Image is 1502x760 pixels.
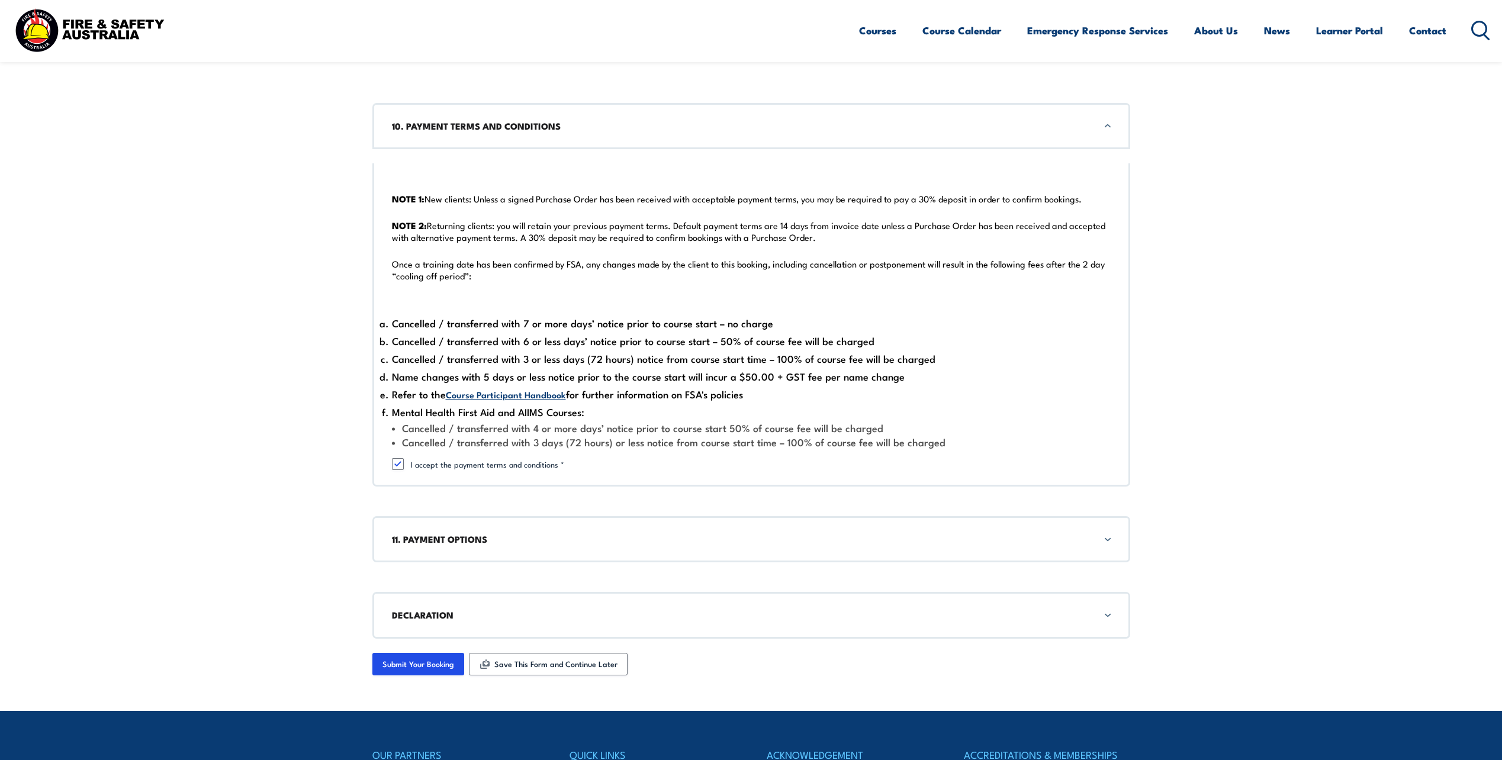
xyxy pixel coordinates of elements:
div: 10. PAYMENT TERMS AND CONDITIONS [372,103,1130,149]
div: DECLARATION [372,592,1130,638]
div: 11. PAYMENT OPTIONS [372,516,1130,562]
strong: NOTE 2: [392,218,427,232]
a: Learner Portal [1316,15,1383,46]
a: News [1264,15,1290,46]
li: Cancelled / transferred with 4 or more days’ notice prior to course start 50% of course fee will ... [392,421,1111,434]
a: Course Participant Handbook [446,388,566,401]
p: Once a training date has been confirmed by FSA, any changes made by the client to this booking, i... [392,258,1111,282]
p: Returning clients: you will retain your previous payment terms. Default payment terms are 14 days... [392,220,1111,243]
li: Cancelled / transferred with 6 or less days’ notice prior to course start – 50% of course fee wil... [392,332,1111,350]
li: Cancelled / transferred with 3 or less days (72 hours) notice from course start time – 100% of co... [392,350,1111,368]
h3: 10. PAYMENT TERMS AND CONDITIONS [392,120,1111,133]
strong: NOTE 1: [392,192,424,205]
a: Contact [1409,15,1446,46]
li: Mental Health First Aid and AIIMS Courses: [392,403,1111,421]
h3: 11. PAYMENT OPTIONS [392,533,1111,546]
a: Courses [859,15,896,46]
li: Refer to the for further information on FSA's policies [392,385,1111,403]
li: Name changes with 5 days or less notice prior to the course start will incur a $50.00 + GST fee p... [392,368,1111,385]
a: Course Calendar [922,15,1001,46]
label: I accept the payment terms and conditions * [411,458,1111,470]
h3: DECLARATION [392,608,1111,621]
li: Cancelled / transferred with 7 or more days’ notice prior to course start – no charge [392,314,1111,332]
a: About Us [1194,15,1238,46]
button: Save This Form and Continue Later [469,653,628,675]
p: New clients: Unless a signed Purchase Order has been received with acceptable payment terms, you ... [392,193,1111,205]
div: 10. PAYMENT TERMS AND CONDITIONS [372,163,1130,487]
a: Emergency Response Services [1027,15,1168,46]
li: Cancelled / transferred with 3 days (72 hours) or less notice from course start time – 100% of co... [392,435,1111,449]
input: Submit Your Booking [372,653,464,675]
